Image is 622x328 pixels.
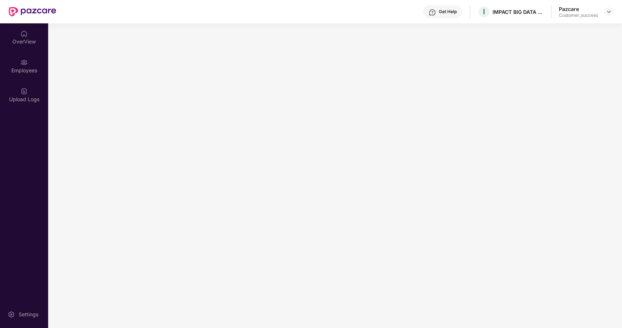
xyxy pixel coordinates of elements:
[8,311,15,318] img: svg+xml;base64,PHN2ZyBpZD0iU2V0dGluZy0yMHgyMCIgeG1sbnM9Imh0dHA6Ly93d3cudzMub3JnLzIwMDAvc3ZnIiB3aW...
[429,9,436,16] img: svg+xml;base64,PHN2ZyBpZD0iSGVscC0zMngzMiIgeG1sbnM9Imh0dHA6Ly93d3cudzMub3JnLzIwMDAvc3ZnIiB3aWR0aD...
[20,59,28,66] img: svg+xml;base64,PHN2ZyBpZD0iRW1wbG95ZWVzIiB4bWxucz0iaHR0cDovL3d3dy53My5vcmcvMjAwMC9zdmciIHdpZHRoPS...
[483,7,485,16] span: I
[20,88,28,95] img: svg+xml;base64,PHN2ZyBpZD0iVXBsb2FkX0xvZ3MiIGRhdGEtbmFtZT0iVXBsb2FkIExvZ3MiIHhtbG5zPSJodHRwOi8vd3...
[559,5,598,12] div: Pazcare
[439,9,457,15] div: Get Help
[492,8,544,15] div: IMPACT BIG DATA ANALYSIS PRIVATE LIMITED
[606,9,612,15] img: svg+xml;base64,PHN2ZyBpZD0iRHJvcGRvd24tMzJ4MzIiIHhtbG5zPSJodHRwOi8vd3d3LnczLm9yZy8yMDAwL3N2ZyIgd2...
[16,311,40,318] div: Settings
[559,12,598,18] div: Customer_success
[9,7,56,16] img: New Pazcare Logo
[20,30,28,37] img: svg+xml;base64,PHN2ZyBpZD0iSG9tZSIgeG1sbnM9Imh0dHA6Ly93d3cudzMub3JnLzIwMDAvc3ZnIiB3aWR0aD0iMjAiIG...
